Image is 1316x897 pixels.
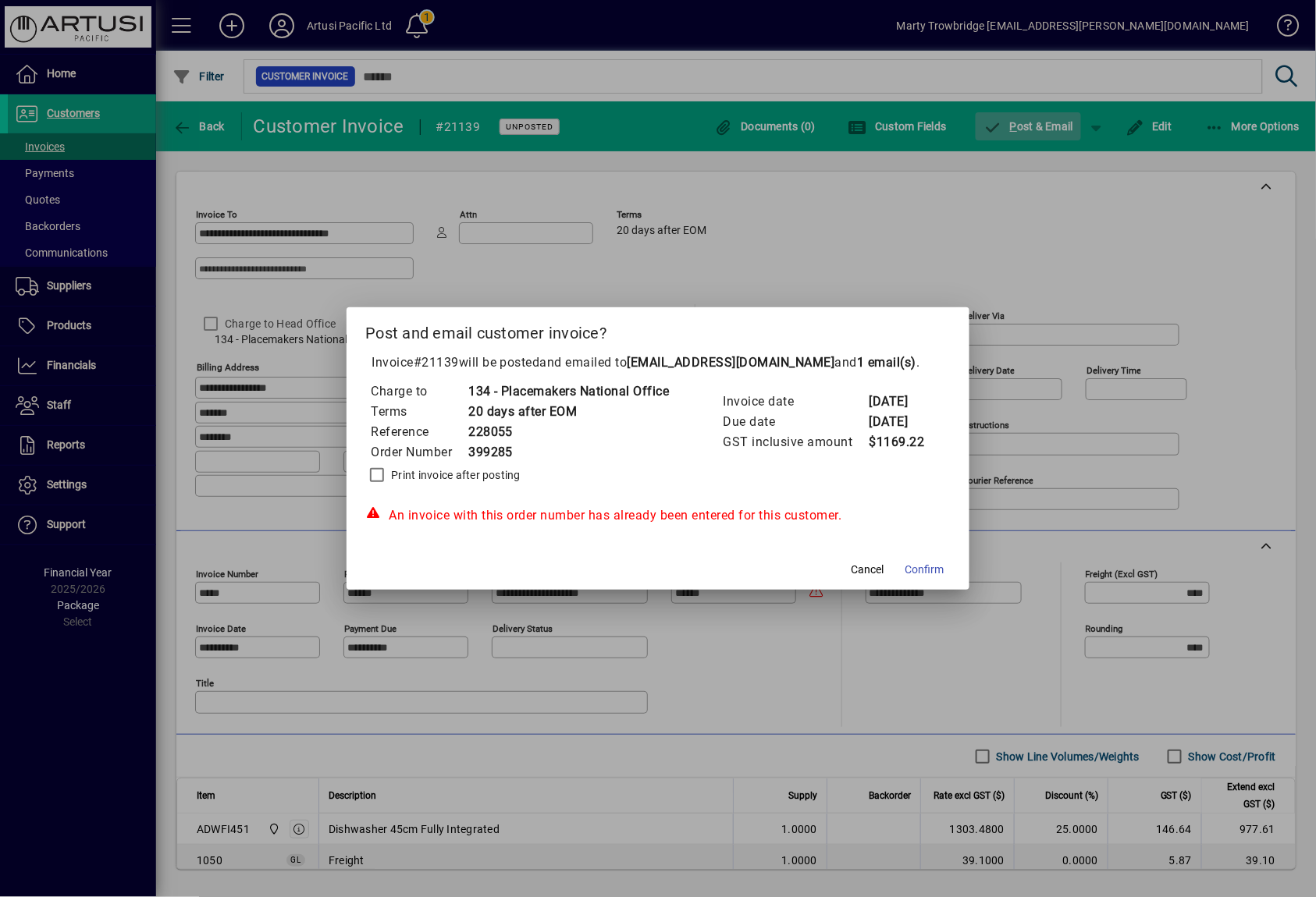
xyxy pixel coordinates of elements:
td: Invoice date [723,392,869,412]
b: 1 email(s) [857,355,916,370]
td: Terms [370,402,468,422]
span: Cancel [852,562,884,578]
td: 399285 [468,442,670,463]
span: #21139 [414,355,459,370]
label: Print invoice after posting [388,467,521,483]
td: 134 - Placemakers National Office [468,381,670,402]
td: [DATE] [869,392,931,412]
span: and [835,355,917,370]
h2: Post and email customer invoice? [347,307,969,353]
td: Reference [370,422,468,442]
span: and emailed to [540,355,917,370]
button: Cancel [843,555,893,583]
td: Order Number [370,442,468,463]
td: 228055 [468,422,670,442]
td: $1169.22 [869,432,931,452]
td: Charge to [370,381,468,402]
button: Confirm [899,555,951,583]
b: [EMAIL_ADDRESS][DOMAIN_NAME] [628,355,835,370]
td: Due date [723,412,869,432]
td: [DATE] [869,412,931,432]
td: 20 days after EOM [468,402,670,422]
div: An invoice with this order number has already been entered for this customer. [365,506,951,525]
p: Invoice will be posted . [365,353,951,372]
span: Confirm [905,562,944,578]
td: GST inclusive amount [723,432,869,452]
